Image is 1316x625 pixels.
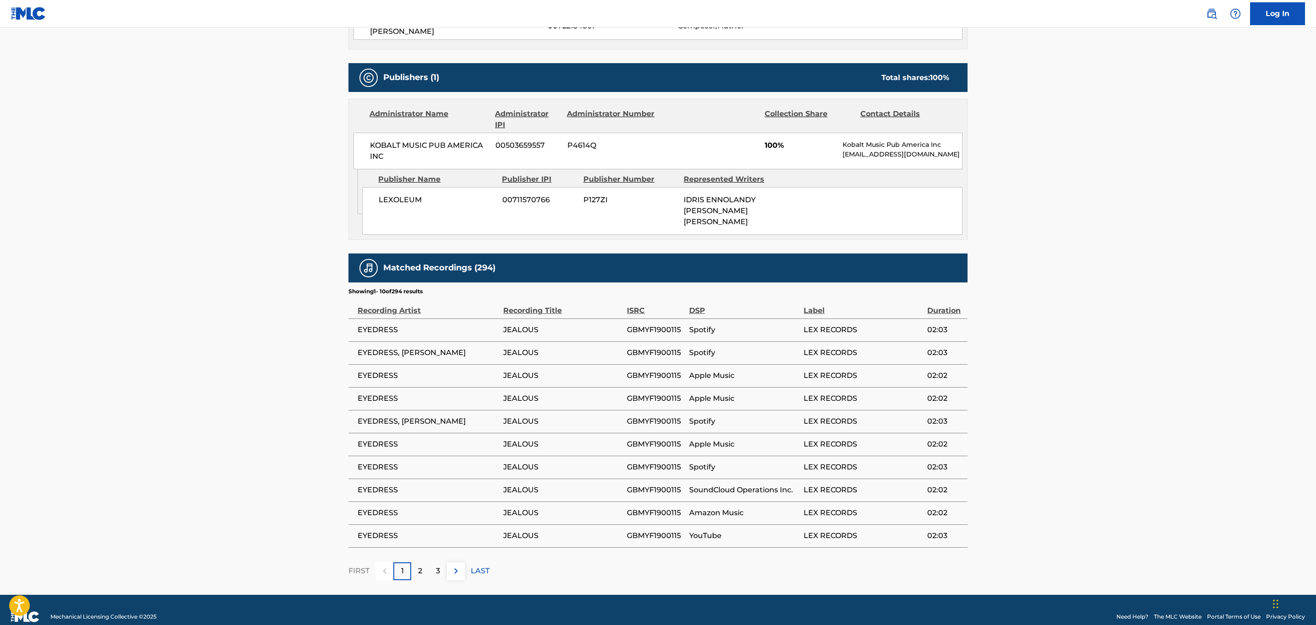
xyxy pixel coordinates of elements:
[363,72,374,83] img: Publishers
[471,566,489,577] p: LAST
[358,507,499,518] span: EYEDRESS
[927,439,963,450] span: 02:02
[689,507,799,518] span: Amazon Music
[503,347,622,358] span: JEALOUS
[379,194,495,205] span: LEXOLEUM
[804,324,923,335] span: LEX RECORDS
[503,507,622,518] span: JEALOUS
[451,566,462,577] img: right
[689,324,799,335] span: Spotify
[583,194,677,205] span: P127ZI
[1266,613,1305,621] a: Privacy Policy
[1250,2,1305,25] a: Log In
[627,347,684,358] span: GBMYF1900115
[843,140,962,150] p: Kobalt Music Pub America Inc
[684,174,777,185] div: Represented Writers
[627,485,684,496] span: GBMYF1900115
[567,140,656,151] span: P4614Q
[370,140,489,162] span: KOBALT MUSIC PUB AMERICA INC
[927,507,963,518] span: 02:02
[627,370,684,381] span: GBMYF1900115
[503,416,622,427] span: JEALOUS
[348,566,370,577] p: FIRST
[627,296,684,316] div: ISRC
[370,108,488,130] div: Administrator Name
[503,462,622,473] span: JEALOUS
[927,462,963,473] span: 02:03
[927,416,963,427] span: 02:03
[1202,5,1221,23] a: Public Search
[881,72,949,83] div: Total shares:
[11,611,39,622] img: logo
[627,462,684,473] span: GBMYF1900115
[627,439,684,450] span: GBMYF1900115
[502,194,576,205] span: 00711570766
[927,347,963,358] span: 02:03
[1154,613,1202,621] a: The MLC Website
[927,296,963,316] div: Duration
[358,296,499,316] div: Recording Artist
[927,370,963,381] span: 02:02
[804,393,923,404] span: LEX RECORDS
[1207,613,1261,621] a: Portal Terms of Use
[804,370,923,381] span: LEX RECORDS
[689,416,799,427] span: Spotify
[495,108,560,130] div: Administrator IPI
[503,393,622,404] span: JEALOUS
[503,296,622,316] div: Recording Title
[583,174,677,185] div: Publisher Number
[627,393,684,404] span: GBMYF1900115
[627,507,684,518] span: GBMYF1900115
[627,324,684,335] span: GBMYF1900115
[804,462,923,473] span: LEX RECORDS
[401,566,404,577] p: 1
[503,485,622,496] span: JEALOUS
[689,296,799,316] div: DSP
[418,566,422,577] p: 2
[1230,8,1241,19] img: help
[358,439,499,450] span: EYEDRESS
[358,393,499,404] span: EYEDRESS
[358,416,499,427] span: EYEDRESS, [PERSON_NAME]
[804,485,923,496] span: LEX RECORDS
[348,287,423,296] p: Showing 1 - 10 of 294 results
[689,439,799,450] span: Apple Music
[927,485,963,496] span: 02:02
[765,108,854,130] div: Collection Share
[627,530,684,541] span: GBMYF1900115
[689,530,799,541] span: YouTube
[684,195,756,226] span: IDRIS ENNOLANDY [PERSON_NAME] [PERSON_NAME]
[804,296,923,316] div: Label
[1116,613,1148,621] a: Need Help?
[50,613,157,621] span: Mechanical Licensing Collective © 2025
[378,174,495,185] div: Publisher Name
[927,530,963,541] span: 02:03
[689,462,799,473] span: Spotify
[358,324,499,335] span: EYEDRESS
[383,263,495,273] h5: Matched Recordings (294)
[804,439,923,450] span: LEX RECORDS
[358,462,499,473] span: EYEDRESS
[503,370,622,381] span: JEALOUS
[567,108,656,130] div: Administrator Number
[358,347,499,358] span: EYEDRESS, [PERSON_NAME]
[804,530,923,541] span: LEX RECORDS
[495,140,560,151] span: 00503659557
[502,174,576,185] div: Publisher IPI
[11,7,46,20] img: MLC Logo
[804,347,923,358] span: LEX RECORDS
[765,140,836,151] span: 100%
[1270,581,1316,625] iframe: Chat Widget
[689,347,799,358] span: Spotify
[927,324,963,335] span: 02:03
[930,73,949,82] span: 100 %
[383,72,439,83] h5: Publishers (1)
[927,393,963,404] span: 02:02
[358,485,499,496] span: EYEDRESS
[503,324,622,335] span: JEALOUS
[503,439,622,450] span: JEALOUS
[358,530,499,541] span: EYEDRESS
[503,530,622,541] span: JEALOUS
[843,150,962,159] p: [EMAIL_ADDRESS][DOMAIN_NAME]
